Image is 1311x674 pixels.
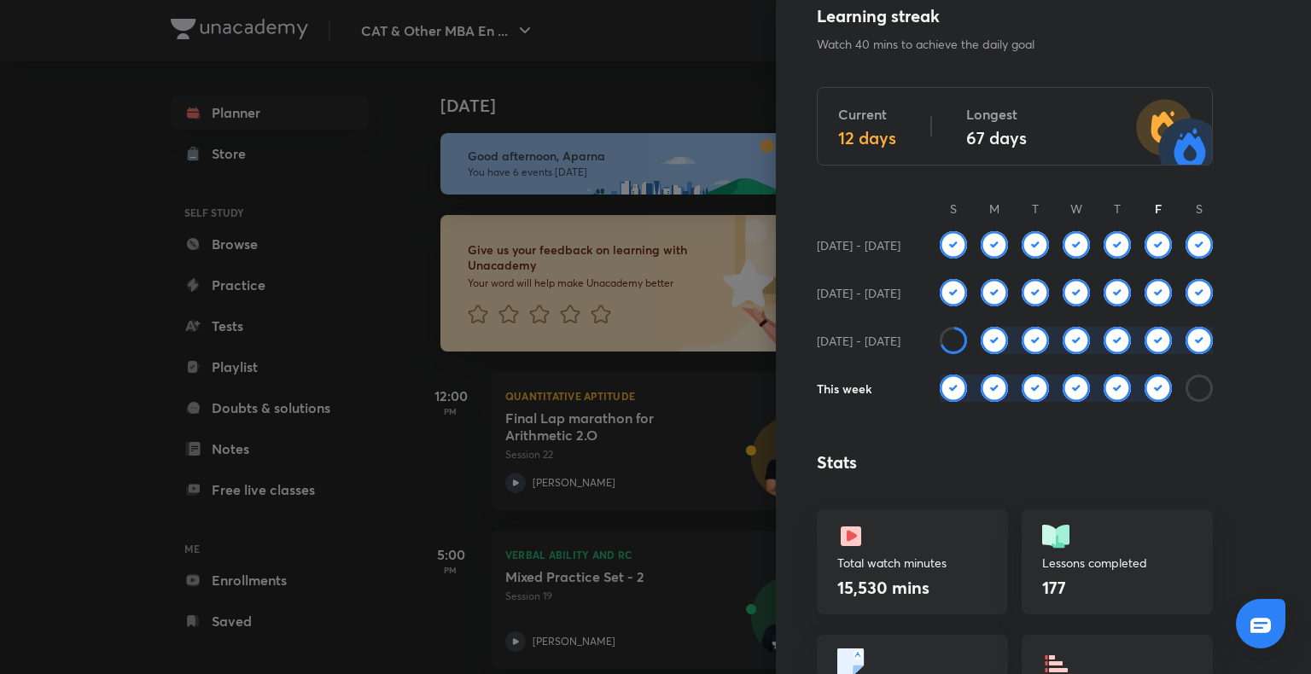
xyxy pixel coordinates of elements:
[1022,231,1049,259] img: check rounded
[1145,375,1172,402] img: check rounded
[1022,375,1049,402] img: check rounded
[1104,231,1131,259] img: check rounded
[1022,327,1049,354] img: check rounded
[817,332,900,350] h6: [DATE] - [DATE]
[817,380,871,398] h6: This week
[966,128,1027,148] h4: 67 days
[1145,279,1172,306] img: check rounded
[838,128,896,148] h4: 12 days
[1186,200,1213,218] p: S
[817,236,900,254] h6: [DATE] - [DATE]
[981,279,1008,306] img: check rounded
[1063,327,1090,354] img: check rounded
[817,3,1213,29] h4: Learning streak
[981,200,1008,218] p: M
[837,576,929,599] h4: 15,530 mins
[1104,375,1131,402] img: check rounded
[1042,554,1192,572] p: Lessons completed
[1186,327,1213,354] img: check rounded
[1145,231,1172,259] img: check rounded
[817,36,1213,53] p: Watch 40 mins to achieve the daily goal
[981,375,1008,402] img: check rounded
[940,200,967,218] p: S
[966,104,1027,125] h5: Longest
[1145,327,1172,354] img: check rounded
[1104,279,1131,306] img: check rounded
[1022,200,1049,218] p: T
[837,554,988,572] p: Total watch minutes
[940,375,967,402] img: check rounded
[1104,200,1131,218] p: T
[817,284,900,302] h6: [DATE] - [DATE]
[1145,200,1172,218] h6: F
[981,327,1008,354] img: check rounded
[940,279,967,306] img: check rounded
[817,450,1213,475] h4: Stats
[1186,231,1213,259] img: check rounded
[1186,279,1213,306] img: check rounded
[981,231,1008,259] img: check rounded
[1063,279,1090,306] img: check rounded
[1042,576,1066,599] h4: 177
[1063,200,1090,218] p: W
[1022,279,1049,306] img: check rounded
[1063,375,1090,402] img: check rounded
[1063,231,1090,259] img: check rounded
[1135,92,1212,165] img: streak
[1104,327,1131,354] img: check rounded
[838,104,896,125] h5: Current
[940,231,967,259] img: check rounded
